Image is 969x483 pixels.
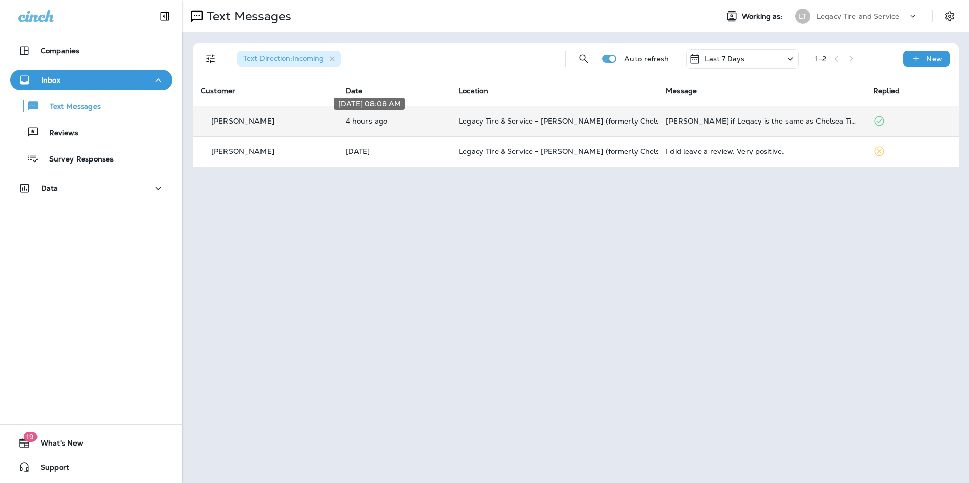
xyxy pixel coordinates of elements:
button: Data [10,178,172,198]
span: Support [30,463,69,475]
p: Reviews [39,129,78,138]
button: Reviews [10,122,172,143]
p: New [926,55,942,63]
span: What's New [30,439,83,451]
p: Data [41,184,58,192]
button: Search Messages [574,49,594,69]
p: Text Messages [40,102,101,112]
button: Filters [201,49,221,69]
p: Auto refresh [624,55,669,63]
span: Legacy Tire & Service - [PERSON_NAME] (formerly Chelsea Tire Pros) [459,116,703,126]
button: Collapse Sidebar [151,6,179,26]
p: Survey Responses [39,155,114,165]
div: Zach if Legacy is the same as Chelsea Tire Pro's, I already did. Thanks! [666,117,857,125]
button: Text Messages [10,95,172,116]
span: 19 [23,432,37,442]
p: Sep 2, 2025 08:10 AM [346,147,442,155]
span: Working as: [742,12,785,21]
span: Text Direction : Incoming [243,54,324,63]
span: Legacy Tire & Service - [PERSON_NAME] (formerly Chelsea Tire Pros) [459,147,703,156]
button: 19What's New [10,433,172,453]
button: Settings [941,7,959,25]
button: Support [10,457,172,477]
span: Location [459,86,488,95]
p: Companies [41,47,79,55]
div: [DATE] 08:08 AM [334,98,405,110]
p: [PERSON_NAME] [211,117,274,125]
div: Text Direction:Incoming [237,51,341,67]
p: [PERSON_NAME] [211,147,274,155]
button: Companies [10,41,172,61]
p: Last 7 Days [705,55,745,63]
p: Inbox [41,76,60,84]
span: Message [666,86,697,95]
div: 1 - 2 [815,55,826,63]
span: Date [346,86,363,95]
p: Text Messages [203,9,291,24]
div: LT [795,9,810,24]
div: I did leave a review. Very positive. [666,147,857,155]
p: Sep 4, 2025 08:08 AM [346,117,442,125]
span: Replied [873,86,900,95]
button: Survey Responses [10,148,172,169]
p: Legacy Tire and Service [816,12,899,20]
button: Inbox [10,70,172,90]
span: Customer [201,86,235,95]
